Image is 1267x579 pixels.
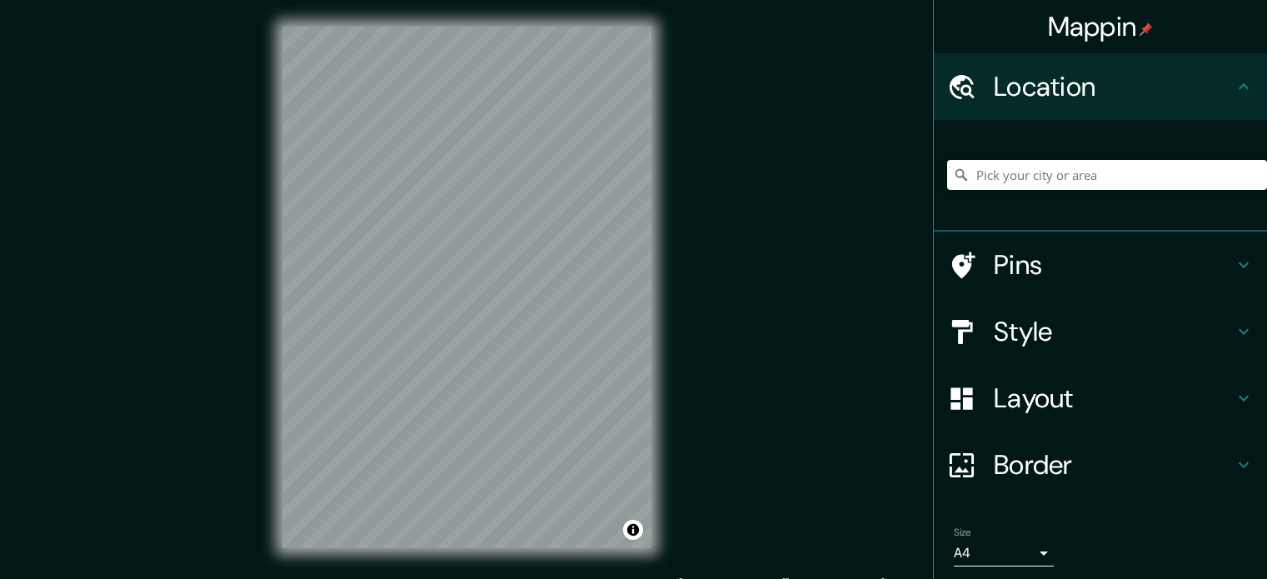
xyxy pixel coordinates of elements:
h4: Location [994,70,1234,103]
div: A4 [954,540,1054,567]
div: Pins [934,232,1267,298]
input: Pick your city or area [947,160,1267,190]
div: Border [934,432,1267,498]
h4: Layout [994,382,1234,415]
div: Layout [934,365,1267,432]
h4: Style [994,315,1234,348]
button: Toggle attribution [623,520,643,540]
h4: Pins [994,248,1234,282]
img: pin-icon.png [1140,22,1153,36]
canvas: Map [282,27,651,548]
div: Style [934,298,1267,365]
h4: Mappin [1048,10,1154,43]
label: Size [954,526,971,540]
div: Location [934,53,1267,120]
h4: Border [994,448,1234,482]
